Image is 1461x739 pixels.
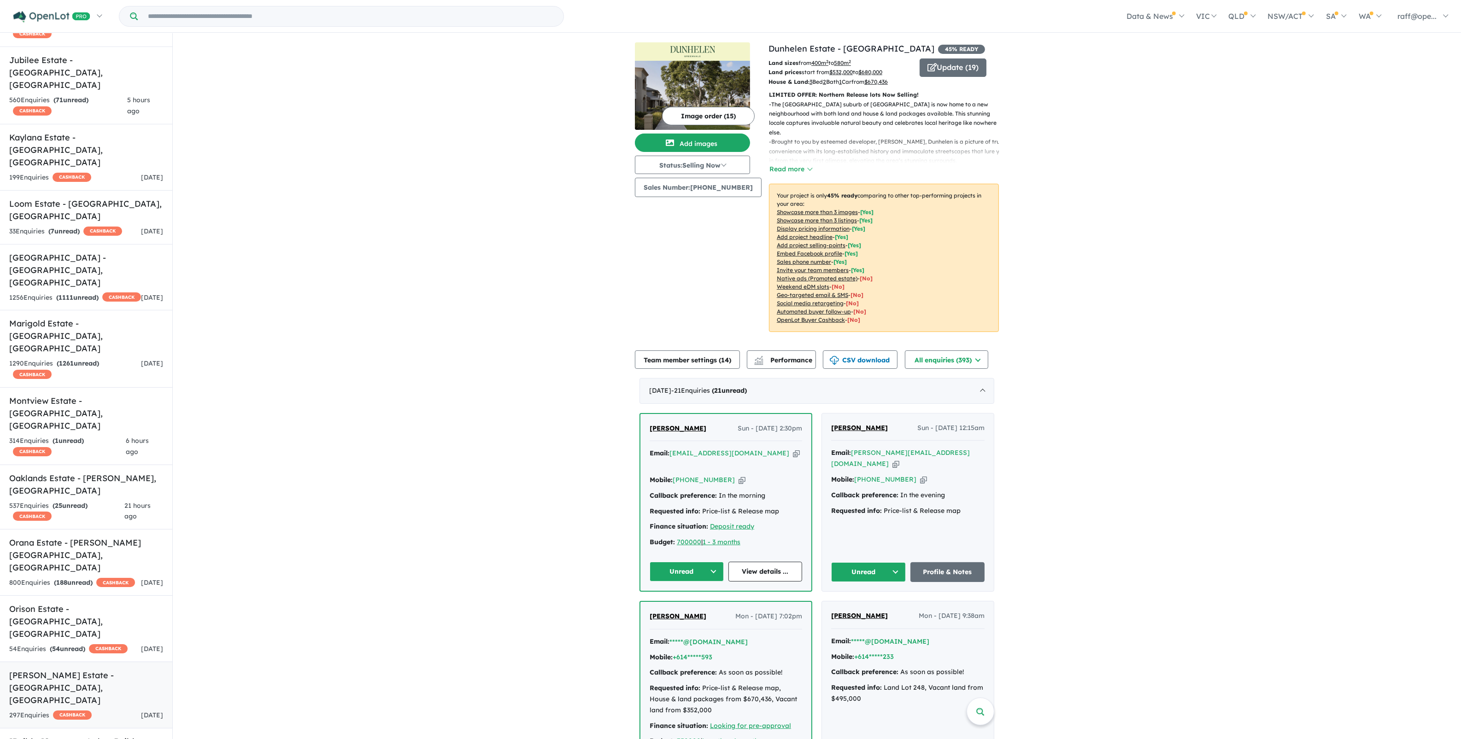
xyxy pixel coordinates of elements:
[826,59,828,64] sup: 2
[810,78,812,85] u: 3
[669,449,789,457] a: [EMAIL_ADDRESS][DOMAIN_NAME]
[635,61,750,130] img: Dunhelen Estate - Greenvale
[126,436,149,456] span: 6 hours ago
[831,506,985,517] div: Price-list & Release map
[831,475,854,483] strong: Mobile:
[739,475,745,485] button: Copy
[917,423,985,434] span: Sun - [DATE] 12:15am
[754,359,763,365] img: bar-chart.svg
[858,69,882,76] u: $ 680,000
[141,173,163,181] span: [DATE]
[9,472,163,497] h5: Oaklands Estate - [PERSON_NAME] , [GEOGRAPHIC_DATA]
[9,317,163,355] h5: Marigold Estate - [GEOGRAPHIC_DATA] , [GEOGRAPHIC_DATA]
[650,611,706,622] a: [PERSON_NAME]
[831,668,898,676] strong: Callback preference:
[83,227,122,236] span: CASHBACK
[127,96,150,115] span: 5 hours ago
[9,436,126,458] div: 314 Enquir ies
[59,293,73,302] span: 1111
[650,722,708,730] strong: Finance situation:
[56,96,63,104] span: 71
[905,350,988,369] button: All enquiries (393)
[710,522,754,530] u: Deposit ready
[124,501,151,521] span: 21 hours ago
[650,522,708,530] strong: Finance situation:
[777,242,845,249] u: Add project selling-points
[635,134,750,152] button: Add images
[635,178,762,197] button: Sales Number:[PHONE_NUMBER]
[831,423,888,434] a: [PERSON_NAME]
[830,356,839,365] img: download icon
[920,58,986,77] button: Update (19)
[662,107,755,125] button: Image order (15)
[9,500,124,523] div: 537 Enquir ies
[831,490,985,501] div: In the evening
[9,358,141,380] div: 1290 Enquir ies
[828,59,851,66] span: to
[831,682,985,704] div: Land Lot 248, Vacant land from $495,000
[53,710,92,720] span: CASHBACK
[89,644,128,653] span: CASHBACK
[777,225,850,232] u: Display pricing information
[845,250,858,257] span: [ Yes ]
[650,423,706,434] a: [PERSON_NAME]
[9,536,163,574] h5: Orana Estate - [PERSON_NAME][GEOGRAPHIC_DATA] , [GEOGRAPHIC_DATA]
[859,217,873,224] span: [ Yes ]
[834,59,851,66] u: 580 m
[141,645,163,653] span: [DATE]
[769,100,1006,138] p: - The [GEOGRAPHIC_DATA] suburb of [GEOGRAPHIC_DATA] is now home to a new neighbourhood with both ...
[910,562,985,582] a: Profile & Notes
[852,225,865,232] span: [ Yes ]
[650,491,717,500] strong: Callback preference:
[777,233,833,240] u: Add project headline
[777,258,831,265] u: Sales phone number
[839,78,842,85] u: 1
[777,300,844,307] u: Social media retargeting
[777,267,849,273] u: Invite your team members
[835,233,848,240] span: [ Yes ]
[721,356,729,364] span: 14
[831,448,970,468] a: [PERSON_NAME][EMAIL_ADDRESS][DOMAIN_NAME]
[846,300,859,307] span: [No]
[650,507,700,515] strong: Requested info:
[141,227,163,235] span: [DATE]
[823,350,898,369] button: CSV download
[57,359,99,367] strong: ( unread)
[13,106,52,116] span: CASHBACK
[13,447,52,456] span: CASHBACK
[650,490,802,501] div: In the morning
[777,250,842,257] u: Embed Facebook profile
[59,359,74,367] span: 1261
[650,612,706,620] span: [PERSON_NAME]
[892,459,899,469] button: Copy
[864,78,888,85] u: $ 670,436
[9,395,163,432] h5: Montview Estate - [GEOGRAPHIC_DATA] , [GEOGRAPHIC_DATA]
[650,537,802,548] div: |
[777,316,845,323] u: OpenLot Buyer Cashback
[777,209,858,215] u: Showcase more than 3 images
[747,350,816,369] button: Performance
[650,667,802,678] div: As soon as possible!
[769,164,812,175] button: Read more
[9,95,127,117] div: 560 Enquir ies
[9,198,163,222] h5: Loom Estate - [GEOGRAPHIC_DATA] , [GEOGRAPHIC_DATA]
[53,436,84,445] strong: ( unread)
[9,669,163,706] h5: [PERSON_NAME] Estate - [GEOGRAPHIC_DATA] , [GEOGRAPHIC_DATA]
[56,293,99,302] strong: ( unread)
[847,316,860,323] span: [No]
[831,611,888,620] span: [PERSON_NAME]
[833,258,847,265] span: [ Yes ]
[769,59,798,66] b: Land sizes
[650,683,802,716] div: Price-list & Release map, House & land packages from $670,436, Vacant land from $352,000
[777,283,829,290] u: Weekend eDM slots
[769,78,810,85] b: House & Land:
[140,6,562,26] input: Try estate name, suburb, builder or developer
[141,359,163,367] span: [DATE]
[639,46,746,57] img: Dunhelen Estate - Greenvale Logo
[1397,12,1437,21] span: raff@ope...
[831,611,888,622] a: [PERSON_NAME]
[703,538,740,546] a: 1 - 3 months
[831,448,851,457] strong: Email:
[827,192,857,199] b: 45 % ready
[777,308,851,315] u: Automated buyer follow-up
